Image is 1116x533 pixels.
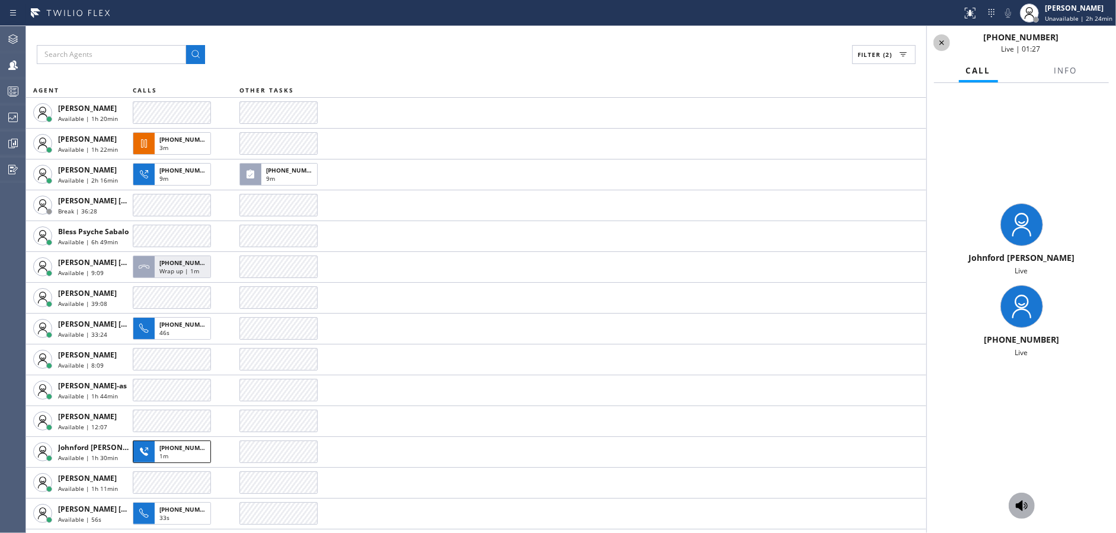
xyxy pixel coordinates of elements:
[932,252,1111,263] div: Johnford [PERSON_NAME]
[33,86,59,94] span: AGENT
[58,269,104,277] span: Available | 9:09
[58,484,118,493] span: Available | 1h 11min
[58,114,118,123] span: Available | 1h 20min
[852,45,916,64] button: Filter (2)
[133,437,215,467] button: [PHONE_NUMBER]1m
[266,174,275,183] span: 9m
[239,86,294,94] span: OTHER TASKS
[58,330,107,339] span: Available | 33:24
[58,504,198,514] span: [PERSON_NAME] [PERSON_NAME] Dahil
[58,145,118,154] span: Available | 1h 22min
[1047,59,1085,82] button: Info
[58,238,118,246] span: Available | 6h 49min
[858,50,892,59] span: Filter (2)
[58,196,177,206] span: [PERSON_NAME] [PERSON_NAME]
[159,143,168,152] span: 3m
[58,319,177,329] span: [PERSON_NAME] [PERSON_NAME]
[1045,3,1112,13] div: [PERSON_NAME]
[159,505,213,513] span: [PHONE_NUMBER]
[58,134,117,144] span: [PERSON_NAME]
[133,252,215,282] button: [PHONE_NUMBER]Wrap up | 1m
[58,226,129,237] span: Bless Psyche Sabalo
[133,499,215,528] button: [PHONE_NUMBER]33s
[58,176,118,184] span: Available | 2h 16min
[1000,5,1016,21] button: Mute
[58,411,117,422] span: [PERSON_NAME]
[58,350,117,360] span: [PERSON_NAME]
[1009,493,1035,519] button: Monitor Call
[159,267,199,275] span: Wrap up | 1m
[239,159,321,189] button: [PHONE_NUMBER]9m
[133,314,215,343] button: [PHONE_NUMBER]46s
[1002,44,1041,54] span: Live | 01:27
[1054,65,1077,76] span: Info
[58,381,127,391] span: [PERSON_NAME]-as
[58,288,117,298] span: [PERSON_NAME]
[58,299,107,308] span: Available | 39:08
[58,442,149,452] span: Johnford [PERSON_NAME]
[1045,14,1112,23] span: Unavailable | 2h 24min
[58,454,118,462] span: Available | 1h 30min
[58,515,101,524] span: Available | 56s
[983,31,1059,43] span: [PHONE_NUMBER]
[959,59,998,82] button: Call
[159,258,213,267] span: [PHONE_NUMBER]
[58,473,117,483] span: [PERSON_NAME]
[159,452,168,460] span: 1m
[133,86,157,94] span: CALLS
[58,361,104,369] span: Available | 8:09
[1015,347,1028,358] span: Live
[984,334,1059,345] span: [PHONE_NUMBER]
[58,392,118,400] span: Available | 1h 44min
[159,328,170,337] span: 46s
[159,166,213,174] span: [PHONE_NUMBER]
[159,443,213,452] span: [PHONE_NUMBER]
[966,65,991,76] span: Call
[58,257,177,267] span: [PERSON_NAME] [PERSON_NAME]
[58,423,107,431] span: Available | 12:07
[133,129,215,158] button: [PHONE_NUMBER]3m
[266,166,320,174] span: [PHONE_NUMBER]
[37,45,186,64] input: Search Agents
[1015,266,1028,276] span: Live
[159,174,168,183] span: 9m
[159,135,213,143] span: [PHONE_NUMBER]
[159,513,170,522] span: 33s
[58,103,117,113] span: [PERSON_NAME]
[133,159,215,189] button: [PHONE_NUMBER]9m
[58,165,117,175] span: [PERSON_NAME]
[58,207,97,215] span: Break | 36:28
[159,320,213,328] span: [PHONE_NUMBER]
